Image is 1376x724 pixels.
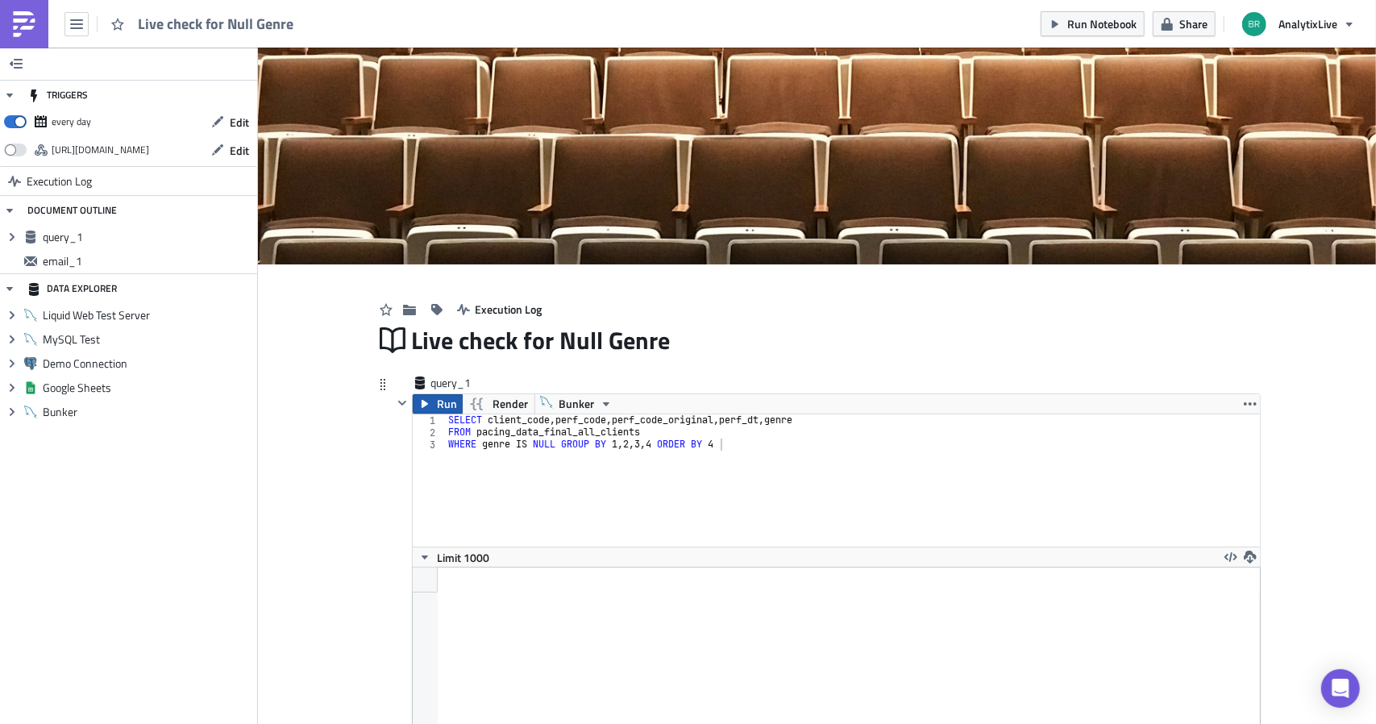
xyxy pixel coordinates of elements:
[258,48,1376,264] img: Cover Image
[413,547,495,567] button: Limit 1000
[43,308,253,322] span: Liquid Web Test Server
[1241,10,1268,38] img: Avatar
[413,414,446,426] div: 1
[559,394,594,414] span: Bunker
[138,15,295,33] span: Live check for Null Genre
[6,68,807,81] div: Thanks
[1067,15,1137,32] span: Run Notebook
[52,110,91,134] div: every day
[6,6,841,19] p: {% endif %}
[43,254,253,268] span: email_1
[27,167,92,196] span: Execution Log
[6,81,807,94] div: Analytix Management
[1233,6,1364,42] button: AnalytixLive
[1278,15,1337,32] span: AnalytixLive
[462,394,535,414] button: Render
[413,439,446,451] div: 3
[1321,669,1360,708] div: Open Intercom Messenger
[6,42,807,55] div: {{ utils.html_table(query_[DOMAIN_NAME], align='auto' ) }}
[27,274,117,303] div: DATA EXPLORER
[11,11,37,37] img: PushMetrics
[1179,15,1208,32] span: Share
[27,196,117,225] div: DOCUMENT OUTLINE
[6,6,807,164] body: Rich Text Area. Press ALT-0 for help.
[1153,11,1216,36] button: Share
[6,6,841,19] body: Rich Text Area. Press ALT-0 for help.
[493,394,528,414] span: Render
[1041,11,1145,36] button: Run Notebook
[6,24,807,37] p: There seems to be a problem with the genre for these performances
[203,110,257,135] button: Edit
[6,6,807,19] p: Good morning,
[43,356,253,371] span: Demo Connection
[43,332,253,347] span: MySQL Test
[6,6,841,19] p: {% if query_[DOMAIN_NAME]|length() > 0 %}
[203,138,257,163] button: Edit
[534,394,618,414] button: Bunker
[230,114,249,131] span: Edit
[476,301,543,318] span: Execution Log
[393,393,412,413] button: Hide content
[412,325,672,356] span: Live check for Null Genre
[449,297,551,322] button: Execution Log
[437,394,457,414] span: Run
[413,394,463,414] button: Run
[230,142,249,159] span: Edit
[43,381,253,395] span: Google Sheets
[43,405,253,419] span: Bunker
[437,549,489,566] span: Limit 1000
[413,426,446,439] div: 2
[27,81,88,110] div: TRIGGERS
[43,230,253,244] span: query_1
[52,138,149,162] div: https://pushmetrics.io/api/v1/report/dNL422VoM8/webhook?token=20b5f075c5cd45308f2986c5a3daa0df
[430,375,495,391] span: query_1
